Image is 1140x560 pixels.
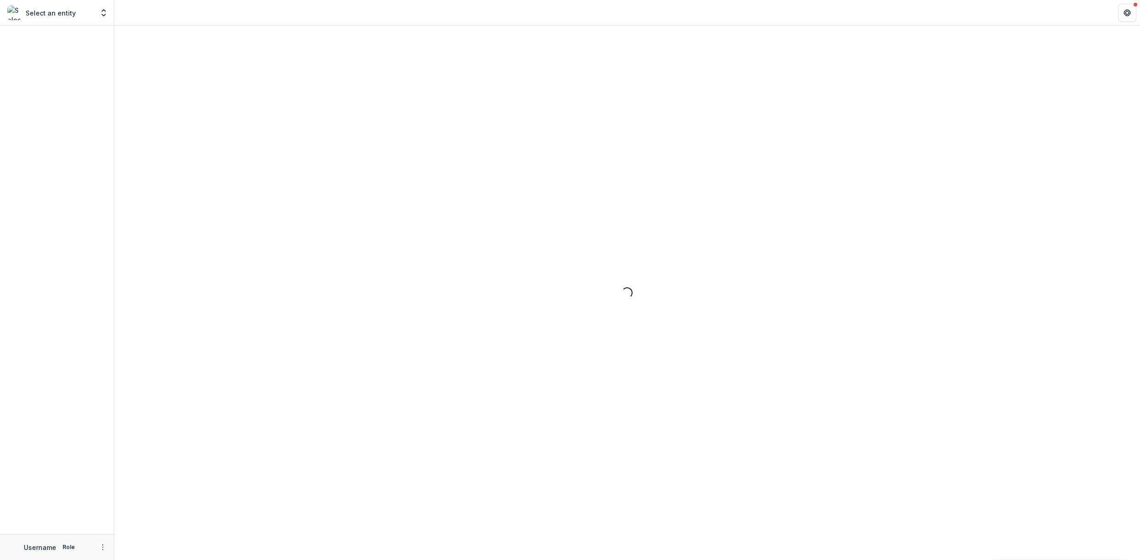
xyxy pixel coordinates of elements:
[7,5,22,20] img: Select an entity
[1118,4,1136,22] button: Get Help
[26,8,76,18] p: Select an entity
[24,543,56,552] p: Username
[60,543,78,551] p: Role
[97,542,108,553] button: More
[97,4,110,22] button: Open entity switcher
